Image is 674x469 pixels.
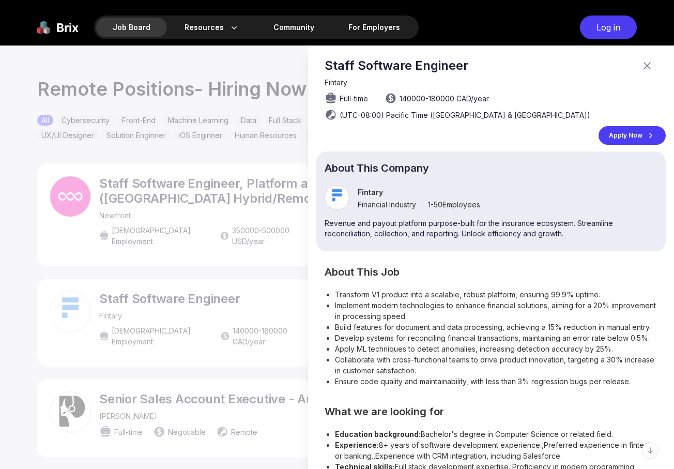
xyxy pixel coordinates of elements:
strong: Education background: [335,430,421,438]
div: Job Board [96,18,167,37]
span: Financial Industry [358,200,416,209]
a: Log in [575,16,637,39]
strong: Experience: [335,441,379,449]
li: Ensure code quality and maintainability, with less than 3% regression bugs per release. [335,376,657,387]
li: 8+ years of software development experience.,Preferred experience in fintech or banking.,Experien... [335,440,657,461]
p: Staff Software Engineer [325,58,635,73]
span: Fintary [325,78,347,87]
span: Full-time [340,93,368,104]
span: · [421,200,423,209]
p: Revenue and payout platform purpose-built for the insurance ecosystem. Streamline reconciliation,... [325,218,657,239]
a: Apply Now [599,126,666,145]
div: Log in [580,16,637,39]
li: Bachelor's degree in Computer Science or related field. [335,429,657,440]
span: (UTC-08:00) Pacific Time ([GEOGRAPHIC_DATA] & [GEOGRAPHIC_DATA]) [340,110,590,120]
span: 1-50 Employees [428,200,480,209]
li: Build features for document and data processing, achieving a 15% reduction in manual entry. [335,322,657,332]
li: Collaborate with cross-functional teams to drive product innovation, targeting a 30% increase in ... [335,354,657,376]
div: Resources [168,18,256,37]
a: Community [257,18,331,37]
li: Implement modern technologies to enhance financial solutions, aiming for a 20% improvement in pro... [335,300,657,322]
h2: What we are looking for [325,407,657,416]
a: For Employers [332,18,417,37]
li: Develop systems for reconciling financial transactions, maintaining an error rate below 0.5%. [335,332,657,343]
p: About This Company [325,164,657,173]
li: Transform V1 product into a scalable, robust platform, ensuring 99.9% uptime. [335,289,657,300]
p: Fintary [358,188,480,196]
li: Apply ML techniques to detect anomalies, increasing detection accuracy by 25%. [335,343,657,354]
span: 140000 - 180000 CAD /year [400,93,489,104]
h2: About This Job [325,268,657,277]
